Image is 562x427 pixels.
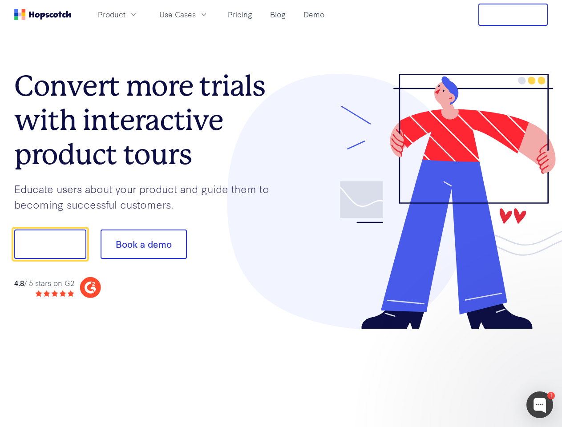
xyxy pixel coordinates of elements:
span: Use Cases [159,9,196,20]
a: Home [14,9,71,20]
button: Free Trial [478,4,548,26]
button: Book a demo [101,230,187,259]
strong: 4.8 [14,278,24,288]
h1: Convert more trials with interactive product tours [14,69,281,171]
button: Use Cases [154,7,214,22]
div: / 5 stars on G2 [14,278,74,289]
p: Educate users about your product and guide them to becoming successful customers. [14,181,281,212]
a: Blog [267,7,289,22]
a: Demo [300,7,328,22]
span: Product [98,9,125,20]
button: Product [93,7,143,22]
div: 1 [547,392,555,399]
button: Show me! [14,230,86,259]
a: Pricing [224,7,256,22]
